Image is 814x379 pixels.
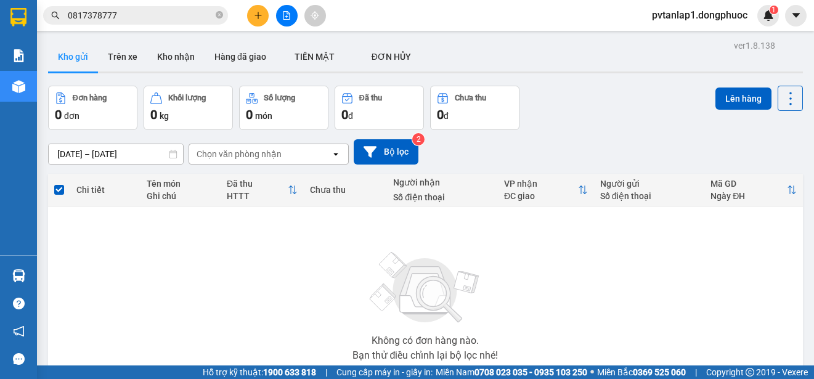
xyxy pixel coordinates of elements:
button: file-add [276,5,298,26]
img: svg+xml;base64,PHN2ZyBjbGFzcz0ibGlzdC1wbHVnX19zdmciIHhtbG5zPSJodHRwOi8vd3d3LnczLm9yZy8yMDAwL3N2Zy... [364,245,487,331]
sup: 1 [770,6,778,14]
span: aim [311,11,319,20]
span: file-add [282,11,291,20]
div: Không có đơn hàng nào. [372,336,479,346]
span: đ [444,111,449,121]
span: question-circle [13,298,25,309]
img: logo-vxr [10,8,26,26]
strong: 0369 525 060 [633,367,686,377]
button: Chưa thu0đ [430,86,519,130]
div: Số lượng [264,94,295,102]
input: Select a date range. [49,144,183,164]
div: Chưa thu [455,94,486,102]
button: Kho gửi [48,42,98,71]
span: 1 [771,6,776,14]
div: Chi tiết [76,185,134,195]
span: message [13,353,25,365]
div: Số điện thoại [393,192,492,202]
sup: 2 [412,133,425,145]
div: Người nhận [393,177,492,187]
span: | [325,365,327,379]
div: Đã thu [227,179,288,189]
button: Trên xe [98,42,147,71]
span: Hỗ trợ kỹ thuật: [203,365,316,379]
span: caret-down [791,10,802,21]
div: Mã GD [710,179,787,189]
span: 0 [341,107,348,122]
span: close-circle [216,10,223,22]
span: 0 [150,107,157,122]
span: TIỀN MẶT [295,52,335,62]
img: solution-icon [12,49,25,62]
span: plus [254,11,263,20]
span: Cung cấp máy in - giấy in: [336,365,433,379]
span: kg [160,111,169,121]
button: caret-down [785,5,807,26]
span: món [255,111,272,121]
span: đ [348,111,353,121]
button: plus [247,5,269,26]
span: đơn [64,111,79,121]
button: Hàng đã giao [205,42,276,71]
div: Chọn văn phòng nhận [197,148,282,160]
button: aim [304,5,326,26]
div: Số điện thoại [600,191,699,201]
button: Đơn hàng0đơn [48,86,137,130]
div: Khối lượng [168,94,206,102]
th: Toggle SortBy [498,174,594,206]
button: Bộ lọc [354,139,418,165]
img: warehouse-icon [12,80,25,93]
img: warehouse-icon [12,269,25,282]
input: Tìm tên, số ĐT hoặc mã đơn [68,9,213,22]
span: pvtanlap1.dongphuoc [642,7,757,23]
span: search [51,11,60,20]
span: notification [13,325,25,337]
div: Chưa thu [310,185,381,195]
button: Lên hàng [715,88,771,110]
div: Đã thu [359,94,382,102]
div: ver 1.8.138 [734,39,775,52]
img: icon-new-feature [763,10,774,21]
span: copyright [746,368,754,377]
button: Đã thu0đ [335,86,424,130]
button: Khối lượng0kg [144,86,233,130]
span: ⚪️ [590,370,594,375]
span: | [695,365,697,379]
div: ĐC giao [504,191,578,201]
div: Đơn hàng [73,94,107,102]
button: Số lượng0món [239,86,328,130]
span: close-circle [216,11,223,18]
div: Bạn thử điều chỉnh lại bộ lọc nhé! [352,351,498,361]
div: VP nhận [504,179,578,189]
div: Tên món [147,179,214,189]
div: Ghi chú [147,191,214,201]
th: Toggle SortBy [221,174,304,206]
button: Kho nhận [147,42,205,71]
span: Miền Nam [436,365,587,379]
span: ĐƠN HỦY [372,52,411,62]
strong: 1900 633 818 [263,367,316,377]
div: Người gửi [600,179,699,189]
div: HTTT [227,191,288,201]
svg: open [331,149,341,159]
span: 0 [437,107,444,122]
div: Ngày ĐH [710,191,787,201]
span: 0 [246,107,253,122]
strong: 0708 023 035 - 0935 103 250 [474,367,587,377]
span: 0 [55,107,62,122]
span: Miền Bắc [597,365,686,379]
th: Toggle SortBy [704,174,803,206]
